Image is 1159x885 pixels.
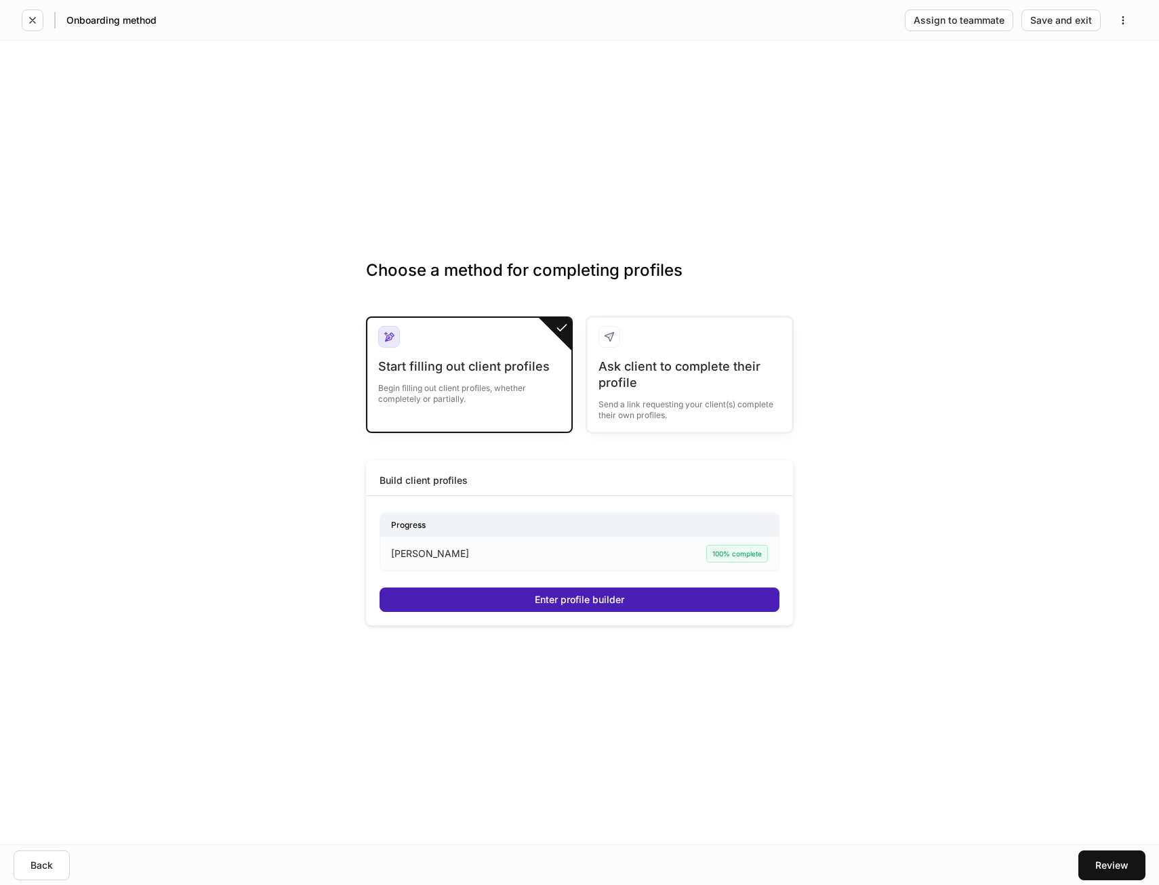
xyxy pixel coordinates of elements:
div: Start filling out client profiles [378,358,561,375]
div: Save and exit [1030,16,1092,25]
div: 100% complete [706,545,768,562]
div: Review [1095,861,1128,870]
div: Back [30,861,53,870]
div: Assign to teammate [914,16,1004,25]
div: Progress [380,513,779,537]
button: Back [14,850,70,880]
button: Save and exit [1021,9,1101,31]
button: Enter profile builder [380,588,779,612]
h3: Choose a method for completing profiles [366,260,793,303]
div: Enter profile builder [535,595,624,604]
p: [PERSON_NAME] [391,547,469,560]
div: Ask client to complete their profile [598,358,781,391]
div: Build client profiles [380,474,468,487]
div: Send a link requesting your client(s) complete their own profiles. [598,391,781,421]
h5: Onboarding method [66,14,157,27]
button: Assign to teammate [905,9,1013,31]
button: Review [1078,850,1145,880]
div: Begin filling out client profiles, whether completely or partially. [378,375,561,405]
